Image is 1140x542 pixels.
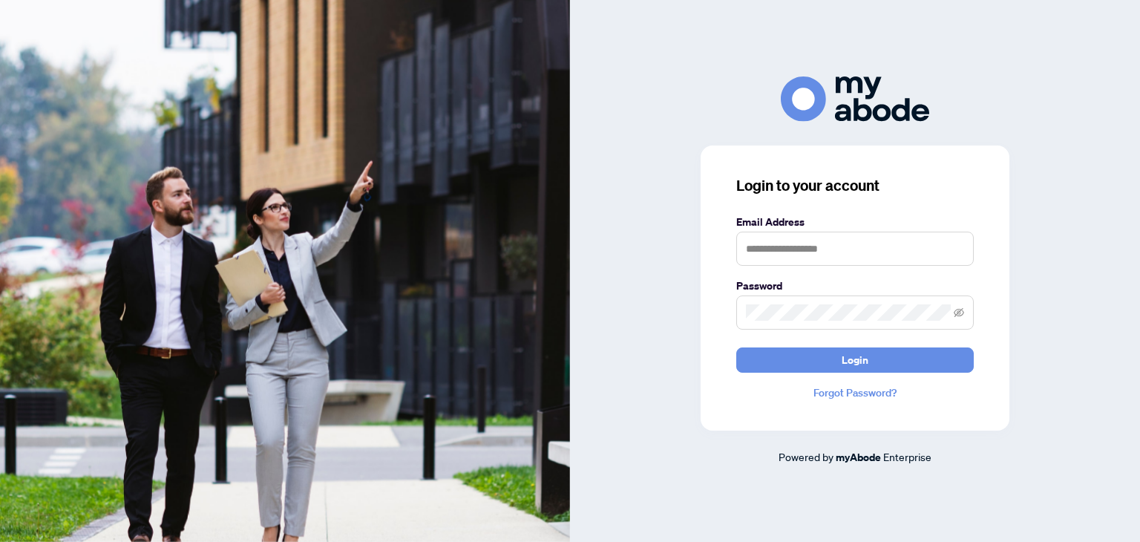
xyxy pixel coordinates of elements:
span: Enterprise [883,450,931,463]
img: ma-logo [781,76,929,122]
span: eye-invisible [954,307,964,318]
a: myAbode [836,449,881,466]
a: Forgot Password? [736,385,974,401]
span: Powered by [779,450,833,463]
button: Login [736,347,974,373]
span: Login [842,348,868,372]
h3: Login to your account [736,175,974,196]
label: Password [736,278,974,294]
label: Email Address [736,214,974,230]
